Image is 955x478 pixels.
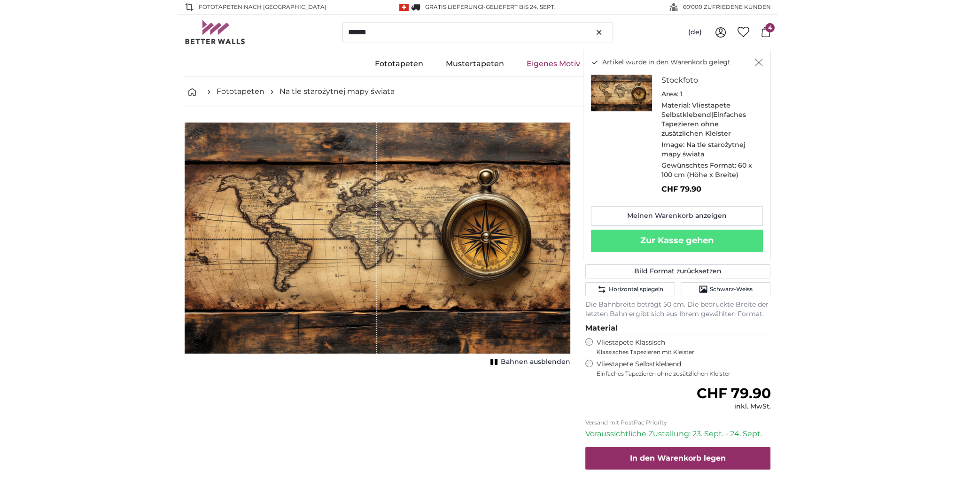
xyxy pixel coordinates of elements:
div: 1 of 1 [185,122,570,369]
button: Zur Kasse gehen [591,230,763,252]
span: Na tle starożytnej mapy świata [661,140,745,158]
span: Fototapeten nach [GEOGRAPHIC_DATA] [199,3,326,11]
span: 60'000 ZUFRIEDENE KUNDEN [683,3,771,11]
span: Gewünschtes Format: [661,161,736,170]
span: In den Warenkorb legen [630,454,726,463]
button: (de) [681,24,709,41]
a: Mustertapeten [435,52,515,76]
p: CHF 79.90 [661,184,755,195]
span: 60 x 100 cm (Höhe x Breite) [661,161,752,179]
label: Vliestapete Selbstklebend [597,360,771,378]
a: Na tle starożytnej mapy świata [280,86,395,97]
span: 1 [680,90,683,98]
span: Material: [661,101,690,109]
legend: Material [585,323,771,334]
button: Bahnen ausblenden [488,355,570,369]
span: Bahnen ausblenden [501,357,570,367]
p: Versand mit PostPac Priority [585,419,771,426]
label: Vliestapete Klassisch [597,338,763,356]
span: CHF 79.90 [696,385,770,402]
p: Voraussichtliche Zustellung: 23. Sept. - 24. Sept. [585,428,771,439]
div: inkl. MwSt. [696,402,770,411]
div: Artikel wurde in den Warenkorb gelegt [583,50,771,260]
a: Fototapeten [217,86,264,97]
a: Fototapeten [364,52,435,76]
span: Geliefert bis 24. Sept. [486,3,556,10]
button: Bild Format zurücksetzen [585,264,771,278]
nav: breadcrumbs [185,77,771,107]
span: Horizontal spiegeln [608,285,663,293]
img: Betterwalls [185,20,246,44]
span: Artikel wurde in den Warenkorb gelegt [602,58,730,67]
span: - [483,3,556,10]
h3: Stockfoto [661,75,755,86]
button: Schwarz-Weiss [681,282,770,296]
img: adobe-stock [591,75,652,111]
p: Die Bahnbreite beträgt 50 cm. Die bedruckte Breite der letzten Bahn ergibt sich aus Ihrem gewählt... [585,300,771,319]
button: In den Warenkorb legen [585,447,771,470]
span: Klassisches Tapezieren mit Kleister [597,348,763,356]
span: GRATIS Lieferung! [425,3,483,10]
a: Meinen Warenkorb anzeigen [591,206,763,226]
button: Horizontal spiegeln [585,282,675,296]
span: 4 [765,23,775,32]
button: Schließen [755,58,763,67]
span: Schwarz-Weiss [710,285,753,293]
a: Eigenes Motiv [515,52,591,76]
span: Image: [661,140,684,149]
span: Einfaches Tapezieren ohne zusätzlichen Kleister [597,370,771,378]
img: Schweiz [399,4,409,11]
span: Area: [661,90,678,98]
span: Vliestapete Selbstklebend|Einfaches Tapezieren ohne zusätzlichen Kleister [661,101,746,138]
